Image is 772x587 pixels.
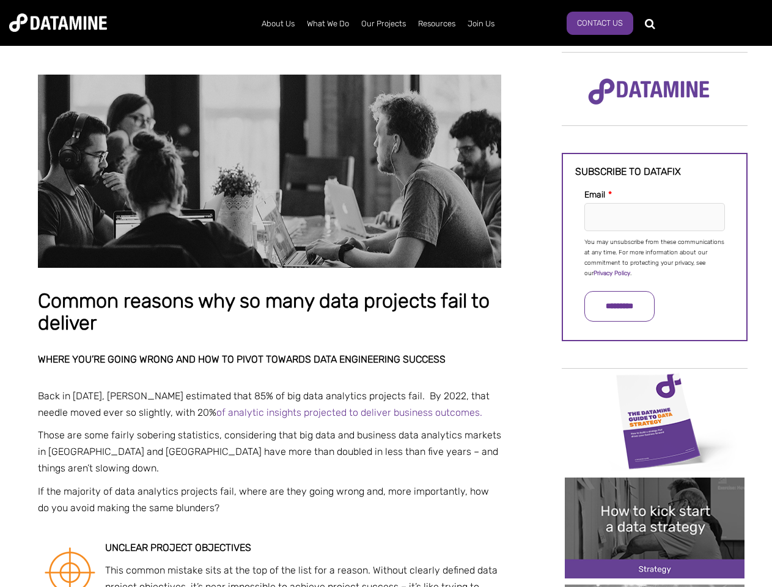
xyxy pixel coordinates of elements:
p: If the majority of data analytics projects fail, where are they going wrong and, more importantly... [38,483,501,516]
p: Back in [DATE], [PERSON_NAME] estimated that 85% of big data analytics projects fail. By 2022, th... [38,388,501,421]
a: Privacy Policy [594,270,630,277]
a: Join Us [461,8,501,40]
a: Contact Us [567,12,633,35]
img: Datamine [9,13,107,32]
h3: Subscribe to datafix [575,166,734,177]
p: Those are some fairly sobering statistics, considering that big data and business data analytics ... [38,427,501,477]
strong: Unclear project objectives [105,542,251,553]
a: About Us [255,8,301,40]
img: Datamine Logo No Strapline - Purple [580,70,718,113]
a: What We Do [301,8,355,40]
img: Data Strategy Cover thumbnail [565,370,744,471]
a: Resources [412,8,461,40]
h1: Common reasons why so many data projects fail to deliver [38,290,501,334]
img: Common reasons why so many data projects fail to deliver [38,75,501,268]
h2: Where you’re going wrong and how to pivot towards data engineering success [38,354,501,365]
a: of analytic insights projected to deliver business outcomes. [216,407,482,418]
a: Our Projects [355,8,412,40]
p: You may unsubscribe from these communications at any time. For more information about our commitm... [584,237,725,279]
img: 20241212 How to kick start a data strategy-2 [565,478,744,578]
span: Email [584,190,605,200]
